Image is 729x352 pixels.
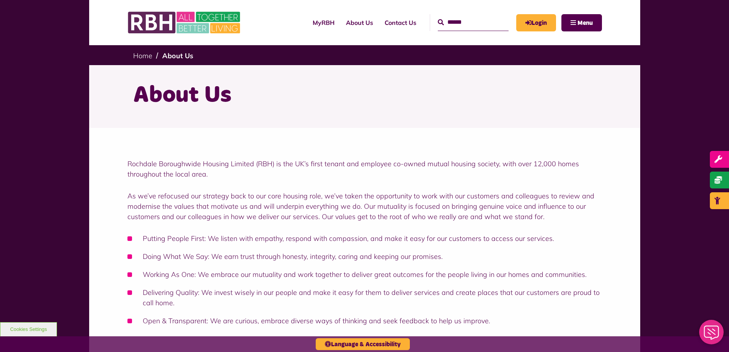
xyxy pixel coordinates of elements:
a: MyRBH [516,14,556,31]
a: Home [133,51,152,60]
li: Doing What We Say: We earn trust through honesty, integrity, caring and keeping our promises. [127,251,602,262]
li: Open & Transparent: We are curious, embrace diverse ways of thinking and seek feedback to help us... [127,316,602,326]
li: Putting People First: We listen with empathy, respond with compassion, and make it easy for our c... [127,233,602,244]
li: Working As One: We embrace our mutuality and work together to deliver great outcomes for the peop... [127,269,602,280]
li: Delivering Quality: We invest wisely in our people and make it easy for them to deliver services ... [127,287,602,308]
p: Rochdale Boroughwide Housing Limited (RBH) is the UK’s first tenant and employee co-owned mutual ... [127,159,602,179]
img: RBH [127,8,242,38]
a: MyRBH [307,12,340,33]
iframe: Netcall Web Assistant for live chat [695,318,729,352]
span: Menu [577,20,593,26]
button: Language & Accessibility [316,338,410,350]
a: Contact Us [379,12,422,33]
a: About Us [162,51,193,60]
input: Search [438,14,509,31]
p: As we’ve refocused our strategy back to our core housing role, we’ve taken the opportunity to wor... [127,191,602,222]
a: About Us [340,12,379,33]
h1: About Us [133,80,596,110]
button: Navigation [561,14,602,31]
